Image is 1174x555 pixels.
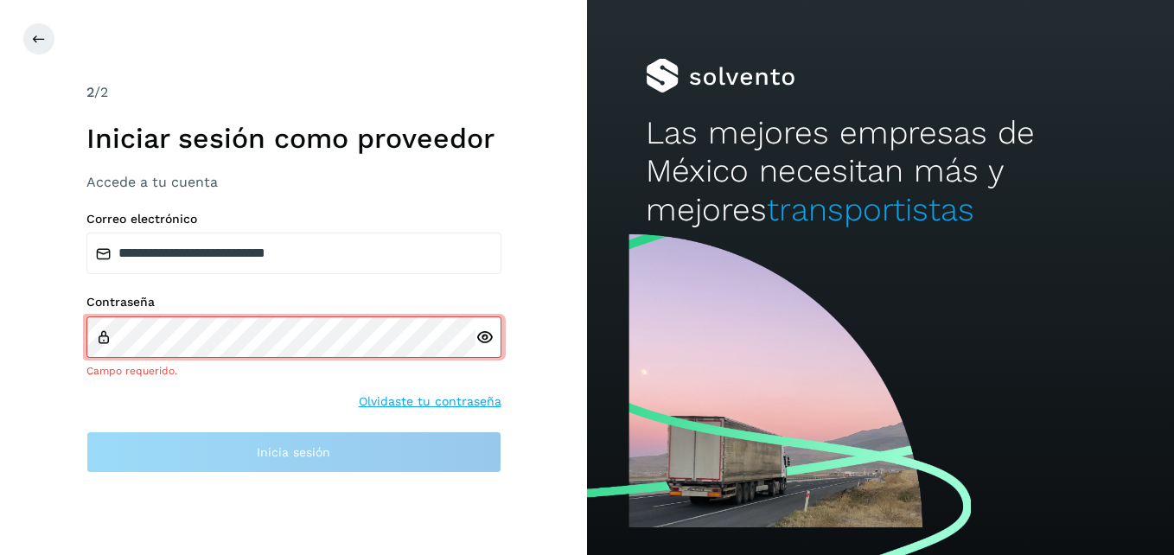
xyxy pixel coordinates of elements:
[86,431,501,473] button: Inicia sesión
[257,446,330,458] span: Inicia sesión
[86,122,501,155] h1: Iniciar sesión como proveedor
[86,363,501,379] div: Campo requerido.
[767,191,974,228] span: transportistas
[359,392,501,411] a: Olvidaste tu contraseña
[86,174,501,190] h3: Accede a tu cuenta
[86,295,501,309] label: Contraseña
[86,84,94,100] span: 2
[646,114,1115,229] h2: Las mejores empresas de México necesitan más y mejores
[86,212,501,226] label: Correo electrónico
[86,82,501,103] div: /2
